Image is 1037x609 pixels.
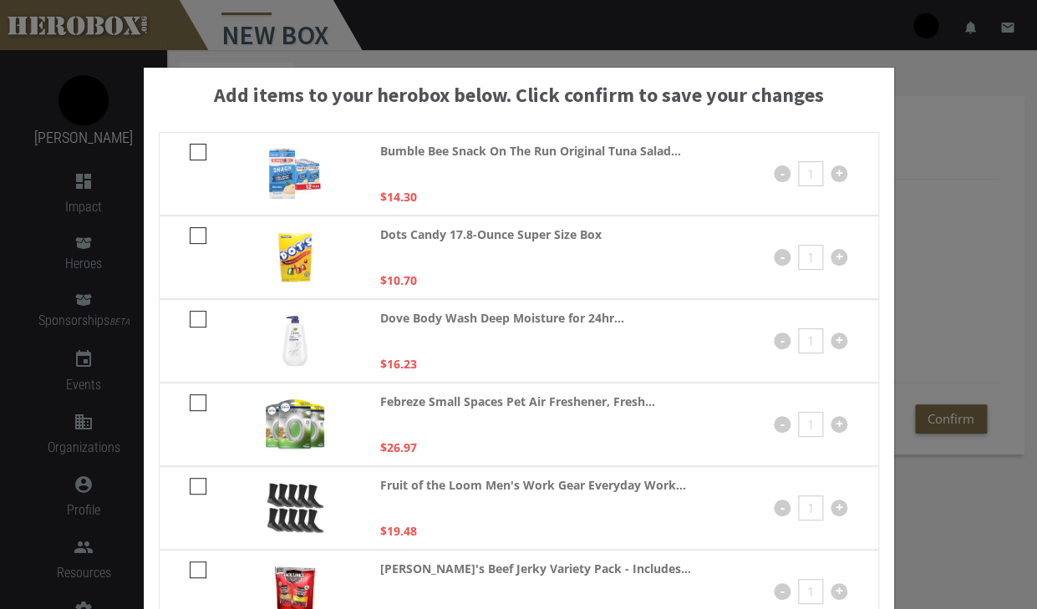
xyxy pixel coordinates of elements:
[380,225,602,244] strong: Dots Candy 17.8-Ounce Super Size Box
[266,399,324,449] img: 81I16pAZXoL._AC_UL320_.jpg
[269,149,321,199] img: 71zFSvsaU4L._AC_UL320_.jpg
[831,332,847,349] button: +
[380,308,624,327] strong: Dove Body Wash Deep Moisture for 24hr...
[774,332,790,349] button: -
[282,316,308,366] img: 71JxjmbExxL._AC_UL320_.jpg
[277,232,313,282] img: 81ZKRGPzOEL._AC_UL320_.jpg
[831,583,847,600] button: +
[380,187,417,206] p: $14.30
[267,483,323,533] img: A1QYoLWinHL._AC_UL320_.jpg
[380,392,655,411] strong: Febreze Small Spaces Pet Air Freshener, Fresh...
[774,165,790,182] button: -
[380,475,686,495] strong: Fruit of the Loom Men's Work Gear Everyday Work...
[380,521,417,540] p: $19.48
[152,84,886,106] h3: Add items to your herobox below. Click confirm to save your changes
[831,249,847,266] button: +
[831,500,847,516] button: +
[380,271,417,290] p: $10.70
[774,249,790,266] button: -
[774,416,790,433] button: -
[774,583,790,600] button: -
[380,438,417,457] p: $26.97
[774,500,790,516] button: -
[831,165,847,182] button: +
[831,416,847,433] button: +
[380,559,691,578] strong: [PERSON_NAME]'s Beef Jerky Variety Pack - Includes...
[380,141,681,160] strong: Bumble Bee Snack On The Run Original Tuna Salad...
[380,354,417,373] p: $16.23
